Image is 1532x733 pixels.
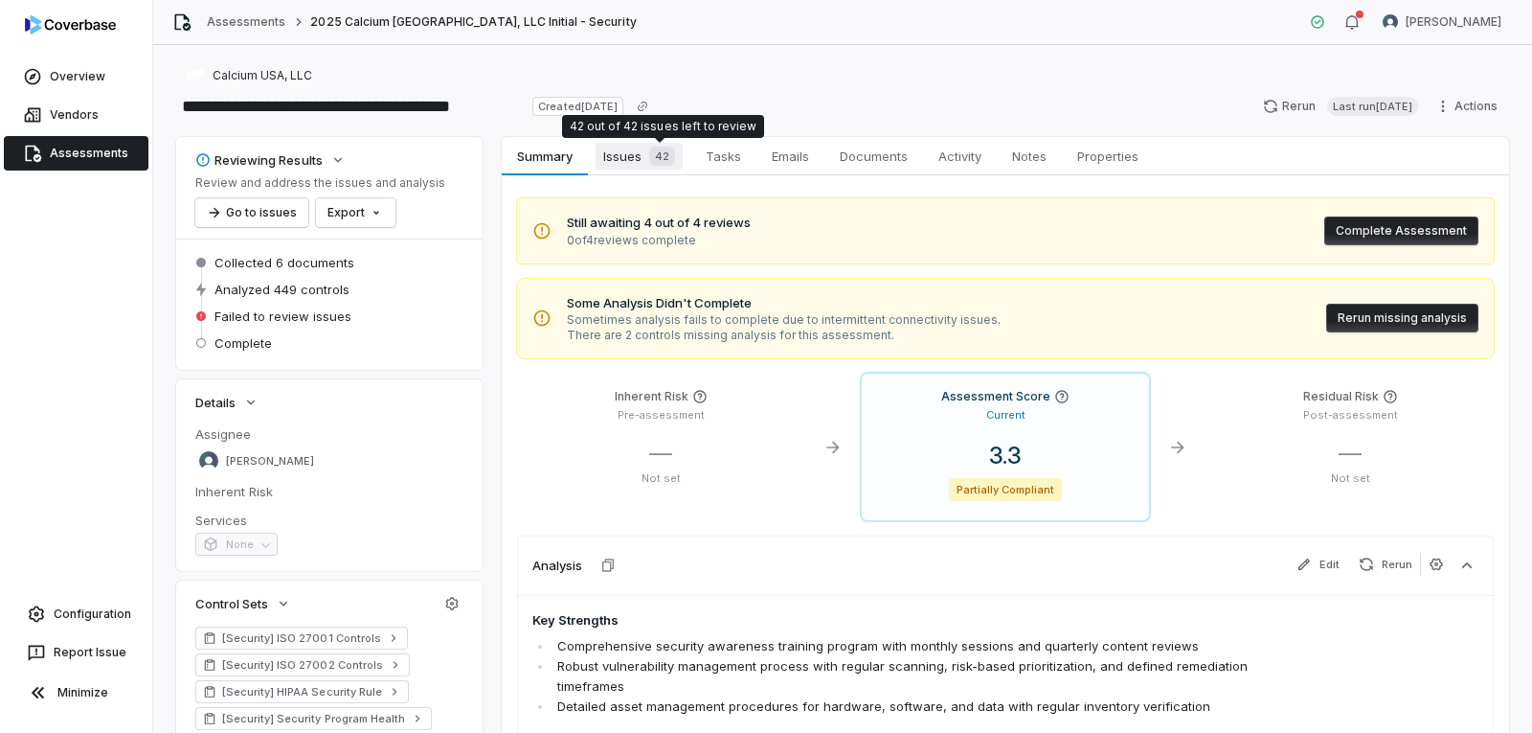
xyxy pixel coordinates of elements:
div: Reviewing Results [195,151,323,169]
button: Rerun missing analysis [1326,304,1478,332]
span: Analyzed 449 controls [214,281,349,298]
span: Last run [DATE] [1327,97,1418,116]
button: Report Issue [8,635,145,670]
span: 42 [649,147,675,166]
span: [Security] HIPAA Security Rule [222,684,382,699]
span: Notes [1004,144,1054,169]
button: RerunLast run[DATE] [1251,92,1430,121]
p: Review and address the issues and analysis [195,175,445,191]
h4: Key Strengths [532,611,1289,630]
p: Current [986,408,1025,423]
a: [Security] HIPAA Security Rule [195,680,409,703]
span: Control Sets [195,595,268,612]
h4: Assessment Score [941,389,1050,404]
span: Emails [764,144,817,169]
span: [Security] Security Program Health [222,711,405,726]
img: logo-D7KZi-bG.svg [25,15,116,34]
p: Not set [1222,471,1478,486]
a: Vendors [4,98,148,132]
button: Complete Assessment [1324,217,1478,245]
span: Issues [596,143,683,170]
button: Minimize [8,674,145,712]
button: Reviewing Results [190,143,351,177]
p: Post-assessment [1222,408,1478,423]
button: Export [316,198,395,227]
span: Minimize [57,685,108,700]
span: 2025 Calcium [GEOGRAPHIC_DATA], LLC Initial - Security [310,14,636,30]
span: There are 2 controls missing analysis for this assessment. [567,328,1001,343]
button: Rerun [1351,553,1420,576]
button: Details [190,385,264,420]
h4: Inherent Risk [615,389,688,404]
button: Copy link [625,89,660,124]
span: Calcium USA, LLC [213,68,312,83]
span: Vendors [50,107,99,123]
button: Edit [1289,553,1347,576]
a: Configuration [8,597,145,631]
span: [Security] ISO 27001 Controls [222,630,381,646]
li: Comprehensive security awareness training program with monthly sessions and quarterly content rev... [552,636,1289,656]
p: Pre-assessment [532,408,789,423]
a: Assessments [4,136,148,171]
dt: Assignee [195,425,463,443]
span: Failed to review issues [214,308,351,325]
button: Control Sets [190,586,297,621]
span: Activity [931,144,989,169]
span: 3.3 [974,442,1037,470]
span: Tasks [698,144,749,169]
a: [Security] ISO 27002 Controls [195,653,410,676]
span: Still awaiting 4 out of 4 reviews [567,214,751,233]
span: Complete [214,334,272,352]
button: Go to issues [195,198,308,227]
button: Actions [1430,92,1509,121]
span: Partially Compliant [949,478,1063,501]
span: 0 of 4 reviews complete [567,233,751,248]
span: Properties [1070,144,1146,169]
a: [Security] ISO 27001 Controls [195,627,408,650]
span: Overview [50,69,105,84]
a: Assessments [207,14,285,30]
dt: Services [195,512,463,529]
h3: Analysis [532,557,582,574]
img: Arun Muthu avatar [199,451,218,470]
span: [PERSON_NAME] [1406,14,1501,30]
span: Documents [832,144,915,169]
span: [Security] ISO 27002 Controls [222,657,383,673]
span: Sometimes analysis fails to complete due to intermittent connectivity issues. [567,312,1001,328]
span: — [649,439,672,467]
button: Arun Muthu avatar[PERSON_NAME] [1371,8,1513,36]
div: 42 out of 42 issues left to review [570,119,756,134]
p: Not set [532,471,789,486]
a: [Security] Security Program Health [195,707,432,730]
dt: Inherent Risk [195,483,463,500]
span: Collected 6 documents [214,254,354,271]
img: Arun Muthu avatar [1383,14,1398,30]
button: https://calciumco.com/Calcium USA, LLC [180,58,318,93]
span: — [1339,439,1362,467]
span: Some Analysis Didn't Complete [567,294,1001,313]
h4: Residual Risk [1303,389,1379,404]
a: Overview [4,59,148,94]
span: Details [195,394,236,411]
li: Robust vulnerability management process with regular scanning, risk-based prioritization, and def... [552,656,1289,697]
span: Report Issue [54,645,126,660]
span: Configuration [54,607,131,622]
span: [PERSON_NAME] [226,454,314,469]
span: Assessments [50,146,128,161]
li: Detailed asset management procedures for hardware, software, and data with regular inventory veri... [552,697,1289,717]
span: Summary [509,144,579,169]
span: Created [DATE] [532,97,622,116]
